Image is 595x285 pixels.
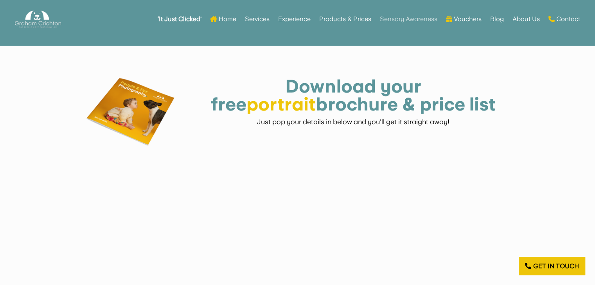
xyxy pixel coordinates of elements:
[512,4,540,34] a: About Us
[158,16,201,22] strong: ‘It Just Clicked’
[319,4,371,34] a: Products & Prices
[198,77,509,117] h1: Download your free brochure & price list
[548,4,580,34] a: Contact
[278,4,311,34] a: Experience
[519,257,585,275] a: Get in touch
[86,77,174,146] img: brochurecover
[446,4,482,34] a: Vouchers
[15,9,61,30] img: Graham Crichton Photography Logo - Graham Crichton - Belfast Family & Pet Photography Studio
[198,117,509,126] p: Just pop your details in below and you'll get it straight away!
[246,93,316,115] font: portrait
[210,4,236,34] a: Home
[490,4,504,34] a: Blog
[380,4,437,34] a: Sensory Awareness
[158,4,201,34] a: ‘It Just Clicked’
[245,4,270,34] a: Services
